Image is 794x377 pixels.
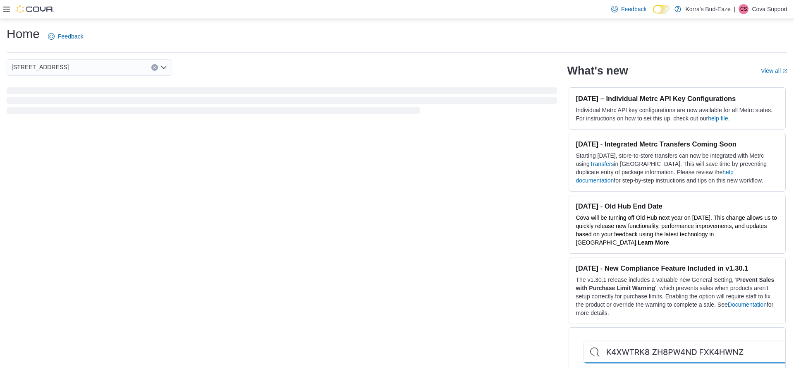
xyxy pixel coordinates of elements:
span: Loading [7,89,557,115]
a: View allExternal link [761,67,787,74]
a: Feedback [608,1,650,17]
span: Cova will be turning off Old Hub next year on [DATE]. This change allows us to quickly release ne... [576,214,777,246]
a: Learn More [638,239,669,246]
a: Feedback [45,28,86,45]
h3: [DATE] - Integrated Metrc Transfers Coming Soon [576,140,779,148]
span: Feedback [621,5,646,13]
a: help file [708,115,728,122]
span: [STREET_ADDRESS] [12,62,69,72]
img: Cova [17,5,54,13]
span: Feedback [58,32,83,41]
p: The v1.30.1 release includes a valuable new General Setting, ' ', which prevents sales when produ... [576,276,779,317]
button: Open list of options [160,64,167,71]
h3: [DATE] – Individual Metrc API Key Configurations [576,94,779,103]
p: Starting [DATE], store-to-store transfers can now be integrated with Metrc using in [GEOGRAPHIC_D... [576,151,779,185]
div: Cova Support [739,4,749,14]
p: Cova Support [752,4,787,14]
p: Korra's Bud-Eaze [685,4,730,14]
h3: [DATE] - Old Hub End Date [576,202,779,210]
h2: What's new [567,64,628,77]
button: Clear input [151,64,158,71]
h3: [DATE] - New Compliance Feature Included in v1.30.1 [576,264,779,272]
p: Individual Metrc API key configurations are now available for all Metrc states. For instructions ... [576,106,779,122]
a: Documentation [728,301,767,308]
h1: Home [7,26,40,42]
input: Dark Mode [653,5,670,14]
svg: External link [782,69,787,74]
a: help documentation [576,169,733,184]
a: Transfers [590,161,614,167]
span: CS [740,4,747,14]
p: | [734,4,736,14]
strong: Prevent Sales with Purchase Limit Warning [576,276,774,291]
